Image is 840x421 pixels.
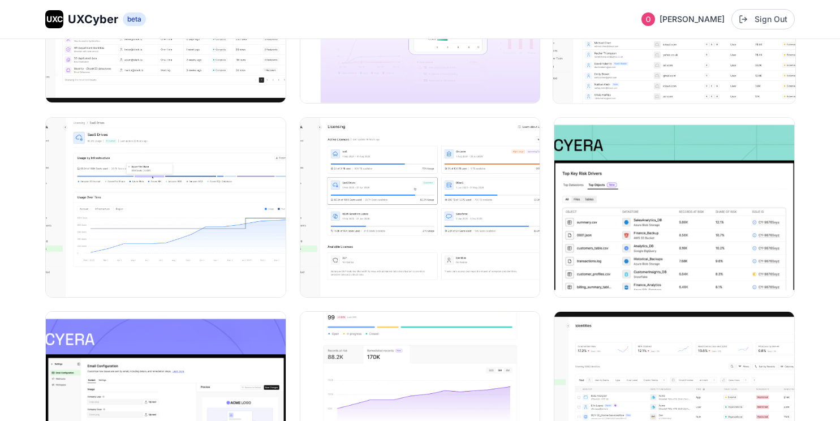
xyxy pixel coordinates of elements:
span: beta [123,12,146,26]
span: UXC [46,14,63,25]
span: [PERSON_NAME] [660,14,725,25]
img: Profile [641,12,655,26]
img: Cyera image 18 [554,118,794,297]
img: Cyera image 16 [46,118,286,297]
a: UXCUXCyberbeta [45,10,146,28]
button: Sign Out [731,9,795,29]
img: Cyera image 17 [300,118,540,297]
span: UXCyber [68,11,118,27]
